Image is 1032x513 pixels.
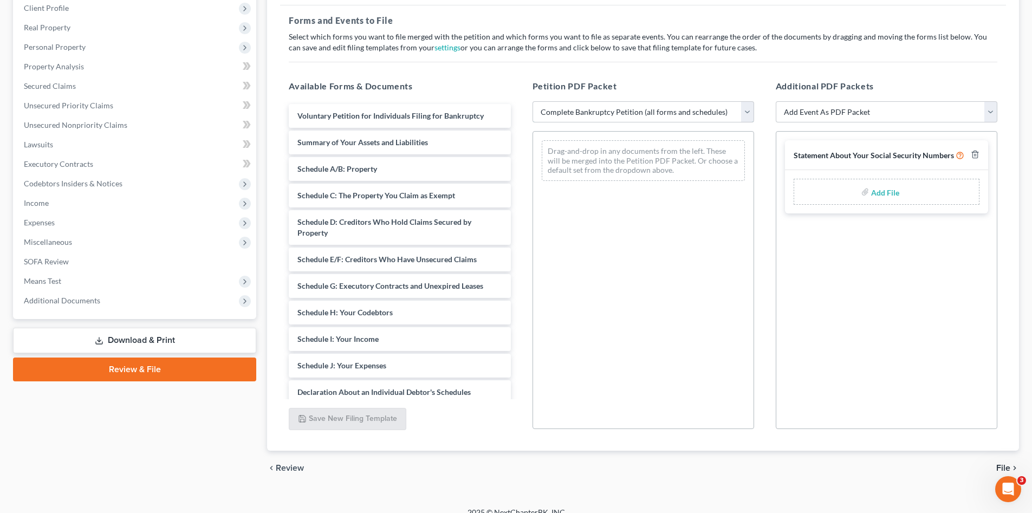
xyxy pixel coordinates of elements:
[297,255,477,264] span: Schedule E/F: Creditors Who Have Unsecured Claims
[24,179,122,188] span: Codebtors Insiders & Notices
[24,218,55,227] span: Expenses
[24,296,100,305] span: Additional Documents
[24,237,72,246] span: Miscellaneous
[15,76,256,96] a: Secured Claims
[297,334,379,343] span: Schedule I: Your Income
[15,252,256,271] a: SOFA Review
[24,120,127,129] span: Unsecured Nonpriority Claims
[276,464,304,472] span: Review
[24,140,53,149] span: Lawsuits
[434,43,460,52] a: settings
[267,464,315,472] button: chevron_left Review
[289,31,997,53] p: Select which forms you want to file merged with the petition and which forms you want to file as ...
[24,159,93,168] span: Executory Contracts
[289,14,997,27] h5: Forms and Events to File
[1010,464,1019,472] i: chevron_right
[13,328,256,353] a: Download & Print
[15,115,256,135] a: Unsecured Nonpriority Claims
[297,111,484,120] span: Voluntary Petition for Individuals Filing for Bankruptcy
[24,198,49,207] span: Income
[24,276,61,285] span: Means Test
[24,81,76,90] span: Secured Claims
[24,62,84,71] span: Property Analysis
[24,42,86,51] span: Personal Property
[297,387,471,397] span: Declaration About an Individual Debtor's Schedules
[24,3,69,12] span: Client Profile
[297,138,428,147] span: Summary of Your Assets and Liabilities
[297,361,386,370] span: Schedule J: Your Expenses
[15,57,256,76] a: Property Analysis
[297,281,483,290] span: Schedule G: Executory Contracts and Unexpired Leases
[533,81,617,91] span: Petition PDF Packet
[542,140,745,181] div: Drag-and-drop in any documents from the left. These will be merged into the Petition PDF Packet. ...
[289,80,510,93] h5: Available Forms & Documents
[1017,476,1026,485] span: 3
[15,154,256,174] a: Executory Contracts
[15,96,256,115] a: Unsecured Priority Claims
[794,151,954,160] span: Statement About Your Social Security Numbers
[297,217,471,237] span: Schedule D: Creditors Who Hold Claims Secured by Property
[297,308,393,317] span: Schedule H: Your Codebtors
[297,191,455,200] span: Schedule C: The Property You Claim as Exempt
[995,476,1021,502] iframe: Intercom live chat
[15,135,256,154] a: Lawsuits
[24,23,70,32] span: Real Property
[24,101,113,110] span: Unsecured Priority Claims
[776,80,997,93] h5: Additional PDF Packets
[289,408,406,431] button: Save New Filing Template
[297,164,377,173] span: Schedule A/B: Property
[996,464,1010,472] span: File
[267,464,276,472] i: chevron_left
[13,358,256,381] a: Review & File
[24,257,69,266] span: SOFA Review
